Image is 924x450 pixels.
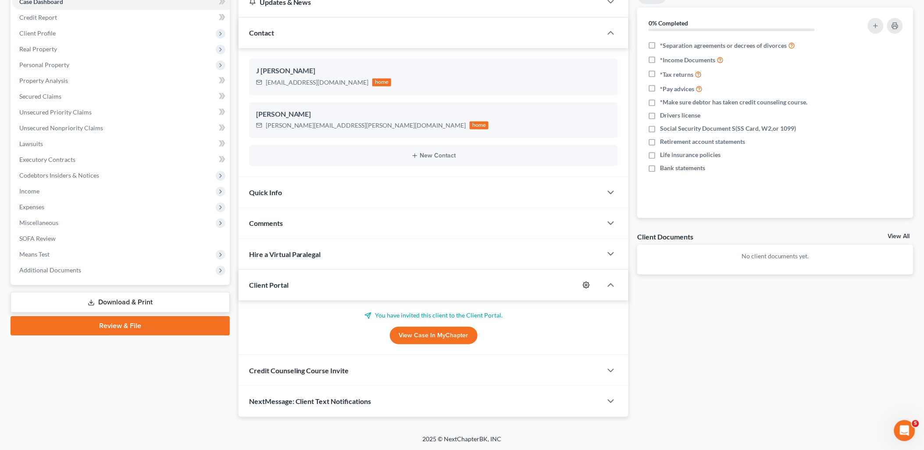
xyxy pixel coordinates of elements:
[12,152,230,168] a: Executory Contracts
[19,14,57,21] span: Credit Report
[19,29,56,37] span: Client Profile
[19,171,99,179] span: Codebtors Insiders & Notices
[19,140,43,147] span: Lawsuits
[19,45,57,53] span: Real Property
[249,250,321,258] span: Hire a Virtual Paralegal
[644,252,906,261] p: No client documents yet.
[660,56,715,64] span: *Income Documents
[19,187,39,195] span: Income
[19,250,50,258] span: Means Test
[11,316,230,336] a: Review & File
[12,136,230,152] a: Lawsuits
[256,66,611,76] div: J [PERSON_NAME]
[266,78,369,87] div: [EMAIL_ADDRESS][DOMAIN_NAME]
[660,150,721,159] span: Life insurance policies
[12,73,230,89] a: Property Analysis
[19,203,44,211] span: Expenses
[660,70,693,79] span: *Tax returns
[660,85,694,93] span: *Pay advices
[256,152,611,159] button: New Contact
[660,98,807,107] span: *Make sure debtor has taken credit counseling course.
[249,281,289,289] span: Client Portal
[249,188,282,196] span: Quick Info
[19,235,56,242] span: SOFA Review
[12,89,230,104] a: Secured Claims
[249,219,283,227] span: Comments
[470,121,489,129] div: home
[894,420,915,441] iframe: Intercom live chat
[19,61,69,68] span: Personal Property
[249,397,371,405] span: NextMessage: Client Text Notifications
[249,29,274,37] span: Contact
[256,109,611,120] div: [PERSON_NAME]
[19,93,61,100] span: Secured Claims
[266,121,466,130] div: [PERSON_NAME][EMAIL_ADDRESS][PERSON_NAME][DOMAIN_NAME]
[19,77,68,84] span: Property Analysis
[11,292,230,313] a: Download & Print
[660,111,700,120] span: Drivers license
[12,120,230,136] a: Unsecured Nonpriority Claims
[660,137,745,146] span: Retirement account statements
[19,124,103,132] span: Unsecured Nonpriority Claims
[372,79,392,86] div: home
[249,311,618,320] p: You have invited this client to the Client Portal.
[649,19,688,27] strong: 0% Completed
[19,108,92,116] span: Unsecured Priority Claims
[12,10,230,25] a: Credit Report
[637,232,693,241] div: Client Documents
[249,366,349,375] span: Credit Counseling Course Invite
[660,41,787,50] span: *Separation agreements or decrees of divorces
[888,233,910,239] a: View All
[19,266,81,274] span: Additional Documents
[390,327,478,344] a: View Case in MyChapter
[12,104,230,120] a: Unsecured Priority Claims
[660,124,796,133] span: Social Security Document S(SS Card, W2,or 1099)
[19,219,58,226] span: Miscellaneous
[12,231,230,246] a: SOFA Review
[660,164,705,172] span: Bank statements
[912,420,919,427] span: 5
[19,156,75,163] span: Executory Contracts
